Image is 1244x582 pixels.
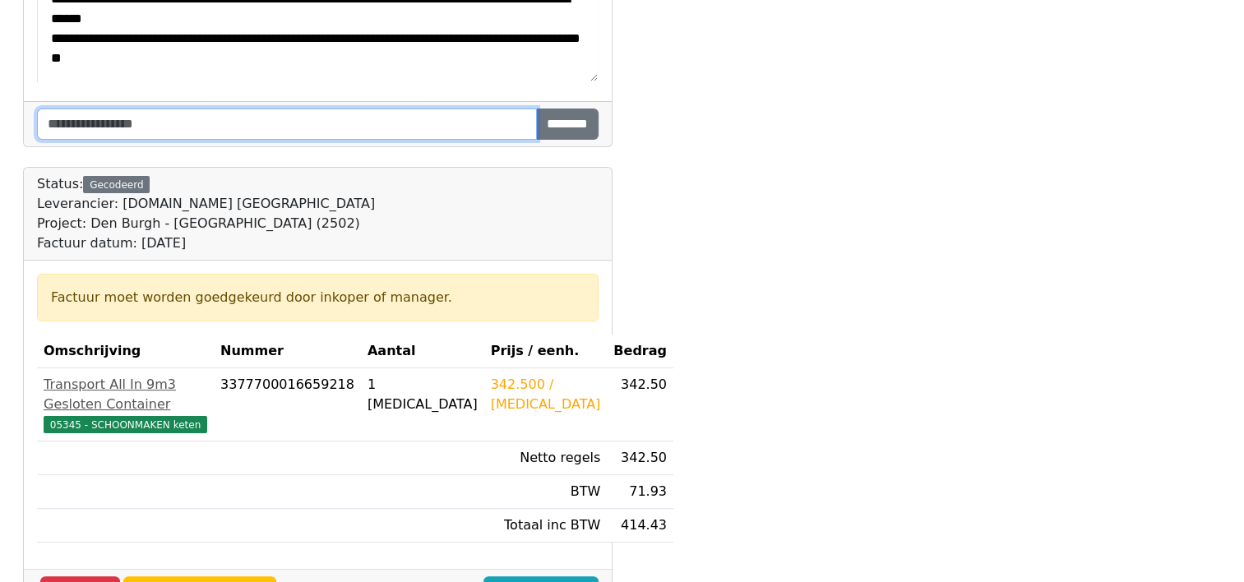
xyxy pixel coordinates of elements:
td: 414.43 [607,508,673,542]
span: 05345 - SCHOONMAKEN keten [44,416,207,432]
td: 342.50 [607,441,673,474]
td: 3377700016659218 [214,367,361,441]
td: 342.50 [607,367,673,441]
div: Factuur moet worden goedgekeurd door inkoper of manager. [51,288,585,307]
div: Gecodeerd [83,176,150,192]
a: Transport All In 9m3 Gesloten Container05345 - SCHOONMAKEN keten [44,375,207,434]
th: Nummer [214,335,361,368]
div: Transport All In 9m3 Gesloten Container [44,375,207,414]
th: Prijs / eenh. [484,335,608,368]
td: Totaal inc BTW [484,508,608,542]
div: Factuur datum: [DATE] [37,233,375,253]
div: Status: [37,174,375,253]
div: 1 [MEDICAL_DATA] [368,375,478,414]
div: Leverancier: [DOMAIN_NAME] [GEOGRAPHIC_DATA] [37,194,375,214]
td: 71.93 [607,474,673,508]
th: Omschrijving [37,335,214,368]
div: 342.500 / [MEDICAL_DATA] [491,375,601,414]
th: Bedrag [607,335,673,368]
div: Project: Den Burgh - [GEOGRAPHIC_DATA] (2502) [37,214,375,233]
th: Aantal [361,335,484,368]
td: BTW [484,474,608,508]
td: Netto regels [484,441,608,474]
